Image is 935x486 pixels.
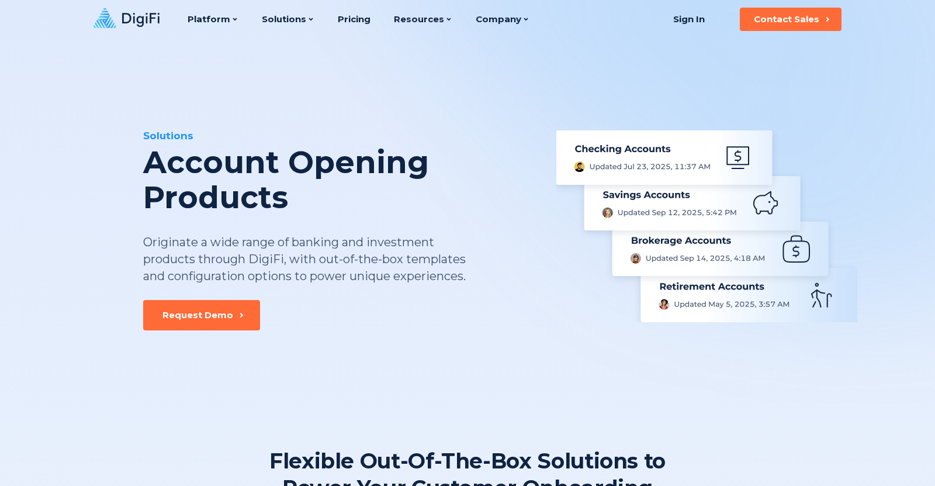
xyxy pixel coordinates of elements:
[143,300,260,330] button: Request Demo
[754,13,819,25] div: Contact Sales
[740,8,841,31] button: Contact Sales
[143,145,536,215] div: Account Opening Products
[143,234,475,285] div: Originate a wide range of banking and investment products through DigiFi, with out-of-the-box tem...
[162,309,233,321] div: Request Demo
[143,129,536,143] div: Solutions
[659,8,719,31] a: Sign In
